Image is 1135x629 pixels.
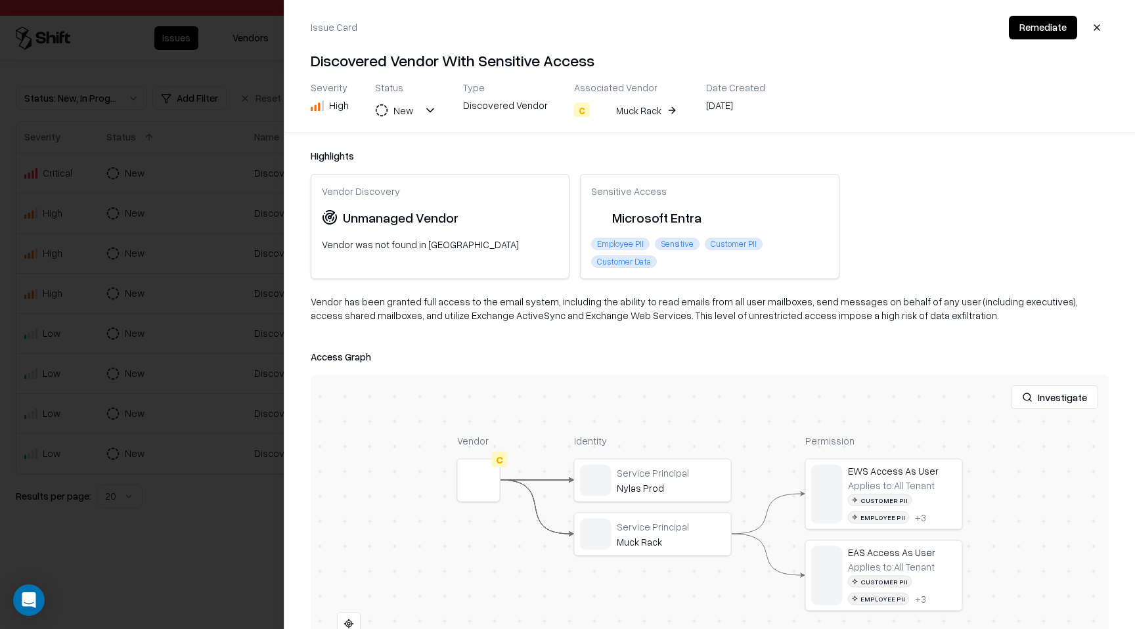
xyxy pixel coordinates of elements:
div: Nylas Prod [617,481,726,493]
img: Muck Rack [595,102,611,118]
div: C [574,102,590,118]
div: Highlights [311,149,1109,163]
button: Investigate [1011,385,1098,409]
div: Vendor Discovery [322,185,558,197]
div: EWS Access As User [848,464,957,476]
div: Vendor has been granted full access to the email system, including the ability to read emails fro... [311,295,1109,333]
div: + 3 [915,511,926,523]
div: Muck Rack [616,104,661,118]
div: Permission [805,434,963,448]
h4: Discovered Vendor With Sensitive Access [311,50,1109,71]
div: Employee PII [848,511,910,524]
button: CMuck Rack [574,98,680,122]
div: + 3 [915,593,926,605]
div: Service Principal [617,521,726,532]
div: Access Graph [311,349,1109,364]
div: Customer PII [705,238,763,250]
div: Status [375,81,437,93]
div: Applies to: All Tenant [848,561,935,573]
div: High [329,98,349,112]
div: Employee PII [591,238,650,250]
div: Customer PII [848,494,912,506]
button: Remediate [1009,16,1077,39]
div: Service Principal [617,467,726,479]
div: Vendor [457,434,501,448]
div: Date Created [706,81,765,93]
div: [DATE] [706,98,765,117]
div: Type [463,81,548,93]
div: Employee PII [848,593,910,605]
img: Microsoft Entra [591,209,607,225]
div: EAS Access As User [848,546,957,557]
div: Severity [311,81,349,93]
div: Sensitive [655,238,700,250]
div: Muck Rack [617,535,726,547]
div: Vendor was not found in [GEOGRAPHIC_DATA] [322,238,558,251]
div: Microsoft Entra [591,207,701,227]
div: Issue Card [311,20,357,34]
div: C [492,451,508,467]
div: Unmanaged Vendor [343,207,458,227]
div: Customer PII [848,575,912,588]
button: +3 [915,593,926,605]
button: +3 [915,511,926,523]
div: Associated Vendor [574,81,680,93]
div: Customer Data [591,255,657,268]
div: Sensitive Access [591,185,828,197]
div: Applies to: All Tenant [848,479,935,491]
div: Discovered Vendor [463,98,548,117]
div: New [393,104,413,118]
div: Identity [574,434,732,448]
